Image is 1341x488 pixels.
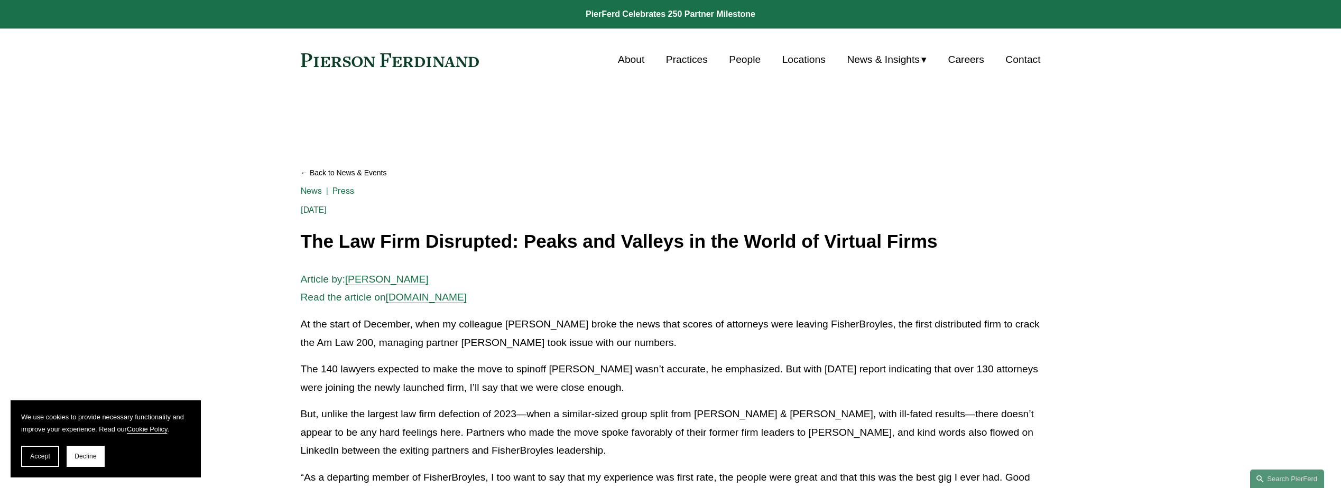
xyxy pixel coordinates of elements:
span: Read the article on [301,292,386,303]
button: Decline [67,446,105,467]
a: Practices [666,50,708,70]
span: Article by: [301,274,345,285]
a: Contact [1005,50,1040,70]
h1: The Law Firm Disrupted: Peaks and Valleys in the World of Virtual Firms [301,231,1041,252]
a: News [301,186,322,196]
section: Cookie banner [11,400,201,477]
span: Accept [30,453,50,460]
p: We use cookies to provide necessary functionality and improve your experience. Read our . [21,411,190,435]
a: Cookie Policy [127,425,168,433]
a: People [729,50,761,70]
a: [DOMAIN_NAME] [386,292,467,303]
a: Locations [782,50,826,70]
span: [DATE] [301,205,327,215]
a: Search this site [1250,470,1324,488]
a: About [618,50,644,70]
a: folder dropdown [847,50,927,70]
a: [PERSON_NAME] [345,274,429,285]
p: At the start of December, when my colleague [PERSON_NAME] broke the news that scores of attorneys... [301,315,1041,352]
p: The 140 lawyers expected to make the move to spinoff [PERSON_NAME] wasn’t accurate, he emphasized... [301,360,1041,397]
span: Decline [75,453,97,460]
a: Press [332,186,354,196]
span: News & Insights [847,51,920,69]
button: Accept [21,446,59,467]
p: But, unlike the largest law firm defection of 2023—when a similar-sized group split from [PERSON_... [301,405,1041,460]
a: Careers [948,50,984,70]
a: Back to News & Events [301,164,1041,182]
